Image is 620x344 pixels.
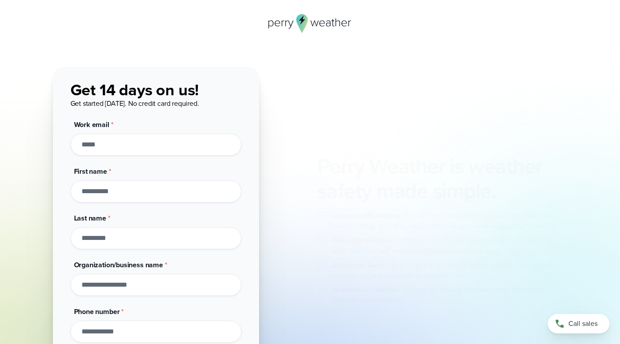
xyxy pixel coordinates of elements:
span: Call sales [568,318,598,329]
span: Get 14 days on us! [71,78,199,101]
a: Call sales [548,314,609,333]
span: Get started [DATE]. No credit card required. [71,98,199,108]
span: Work email [74,120,109,130]
span: First name [74,166,107,176]
span: Last name [74,213,106,223]
span: Phone number [74,307,120,317]
span: Organization/business name [74,260,163,270]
